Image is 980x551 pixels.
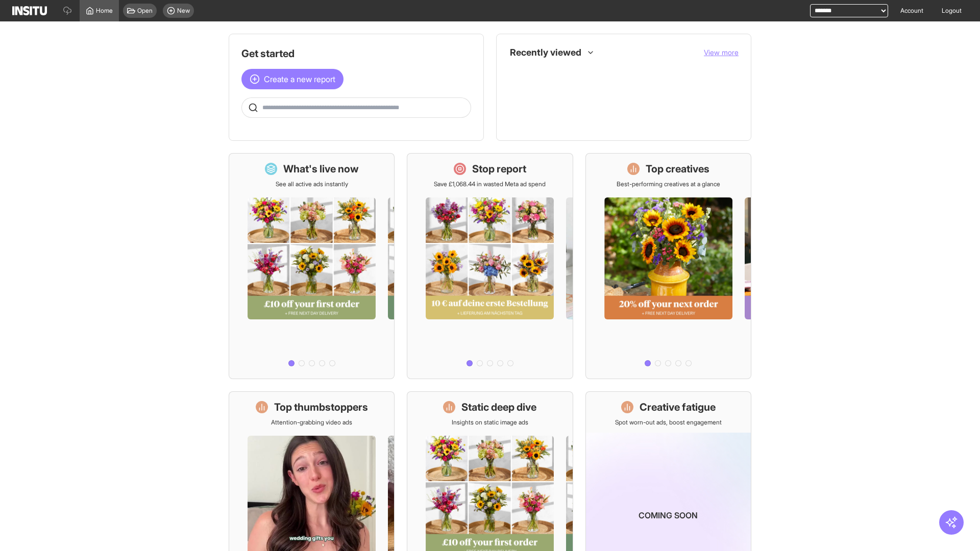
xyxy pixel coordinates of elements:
[96,7,113,15] span: Home
[704,48,739,57] span: View more
[12,6,47,15] img: Logo
[137,7,153,15] span: Open
[434,180,546,188] p: Save £1,068.44 in wasted Meta ad spend
[452,418,528,427] p: Insights on static image ads
[264,73,335,85] span: Create a new report
[271,418,352,427] p: Attention-grabbing video ads
[617,180,720,188] p: Best-performing creatives at a glance
[229,153,395,379] a: What's live nowSee all active ads instantly
[241,46,471,61] h1: Get started
[407,153,573,379] a: Stop reportSave £1,068.44 in wasted Meta ad spend
[274,400,368,414] h1: Top thumbstoppers
[461,400,536,414] h1: Static deep dive
[472,162,526,176] h1: Stop report
[585,153,751,379] a: Top creativesBest-performing creatives at a glance
[283,162,359,176] h1: What's live now
[276,180,348,188] p: See all active ads instantly
[241,69,344,89] button: Create a new report
[704,47,739,58] button: View more
[646,162,709,176] h1: Top creatives
[177,7,190,15] span: New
